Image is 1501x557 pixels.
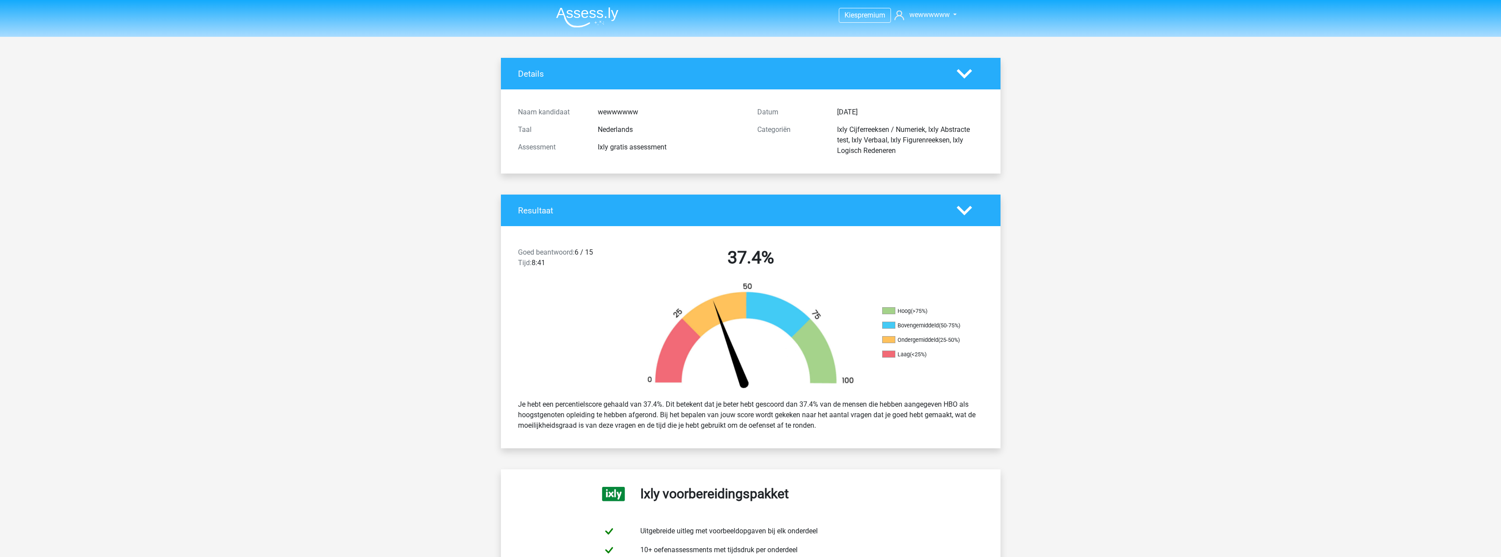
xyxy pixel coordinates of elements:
[882,351,970,358] li: Laag
[591,124,751,135] div: Nederlands
[882,336,970,344] li: Ondergemiddeld
[518,259,532,267] span: Tijd:
[518,206,944,216] h4: Resultaat
[591,107,751,117] div: wewwwwww
[518,69,944,79] h4: Details
[830,107,990,117] div: [DATE]
[858,11,885,19] span: premium
[511,124,591,135] div: Taal
[638,247,864,268] h2: 37.4%
[939,322,960,329] div: (50-75%)
[511,142,591,153] div: Assessment
[910,351,926,358] div: (<25%)
[845,11,858,19] span: Kies
[511,396,990,434] div: Je hebt een percentielscore gehaald van 37.4%. Dit betekent dat je beter hebt gescoord dan 37.4% ...
[882,307,970,315] li: Hoog
[518,248,575,256] span: Goed beantwoord:
[751,107,830,117] div: Datum
[751,124,830,156] div: Categoriën
[511,107,591,117] div: Naam kandidaat
[882,322,970,330] li: Bovengemiddeld
[911,308,927,314] div: (>75%)
[891,10,952,20] a: wewwwwww
[830,124,990,156] div: Ixly Cijferreeksen / Numeriek, Ixly Abstracte test, Ixly Verbaal, Ixly Figurenreeksen, Ixly Logis...
[591,142,751,153] div: Ixly gratis assessment
[556,7,618,28] img: Assessly
[938,337,960,343] div: (25-50%)
[632,282,869,392] img: 37.6954ec9c0e6e.png
[839,9,891,21] a: Kiespremium
[511,247,631,272] div: 6 / 15 8:41
[909,11,950,19] span: wewwwwww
